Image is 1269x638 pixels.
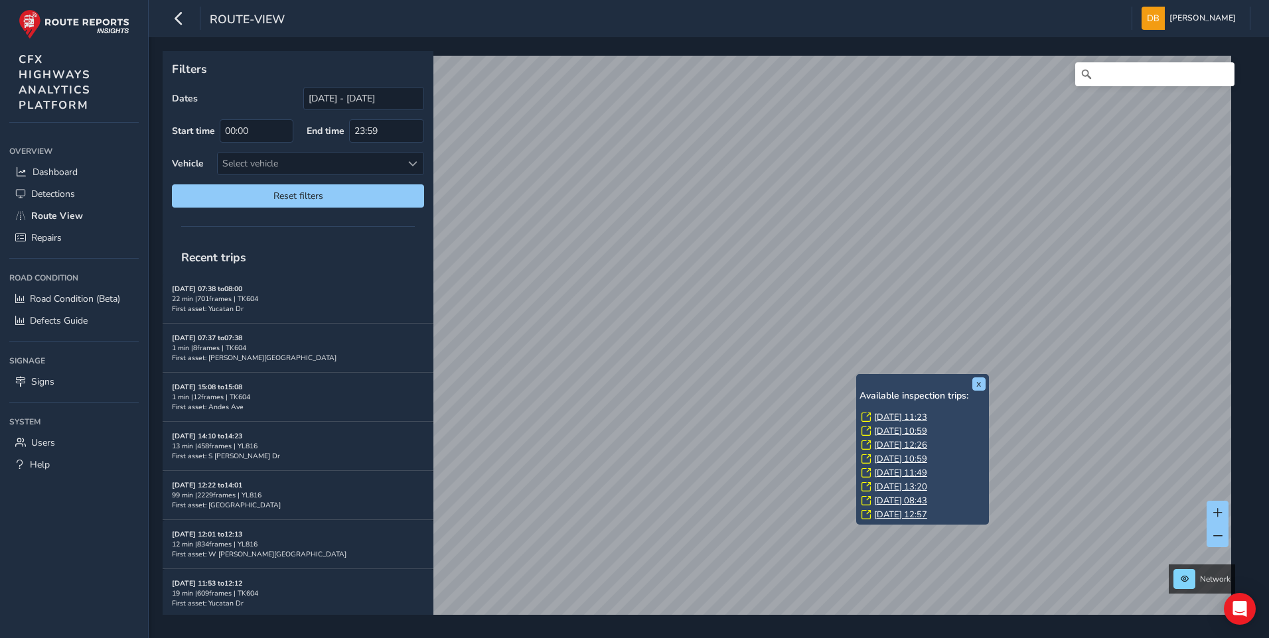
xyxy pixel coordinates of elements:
strong: [DATE] 12:01 to 12:13 [172,529,242,539]
a: [DATE] 11:49 [874,467,927,479]
span: route-view [210,11,285,30]
span: Recent trips [172,240,256,275]
div: 13 min | 458 frames | YL816 [172,441,424,451]
input: Search [1075,62,1234,86]
span: First asset: S [PERSON_NAME] Dr [172,451,280,461]
button: [PERSON_NAME] [1142,7,1240,30]
a: Defects Guide [9,310,139,332]
span: First asset: Andes Ave [172,402,244,412]
strong: [DATE] 07:37 to 07:38 [172,333,242,343]
div: 99 min | 2229 frames | YL816 [172,490,424,500]
a: Users [9,432,139,454]
div: Open Intercom Messenger [1224,593,1256,625]
a: [DATE] 12:26 [874,439,927,451]
a: [DATE] 13:20 [874,481,927,493]
span: Detections [31,188,75,200]
span: CFX HIGHWAYS ANALYTICS PLATFORM [19,52,91,113]
span: Help [30,458,50,471]
span: [PERSON_NAME] [1169,7,1236,30]
strong: [DATE] 07:38 to 08:00 [172,284,242,294]
div: System [9,412,139,432]
a: Help [9,454,139,476]
a: [DATE] 08:43 [874,495,927,507]
div: 1 min | 12 frames | TK604 [172,392,424,402]
span: Network [1200,574,1231,584]
a: Dashboard [9,161,139,183]
canvas: Map [167,56,1231,630]
a: Route View [9,205,139,227]
a: Repairs [9,227,139,249]
div: Overview [9,141,139,161]
a: Road Condition (Beta) [9,288,139,310]
span: Signs [31,375,54,388]
label: Start time [172,125,215,137]
strong: [DATE] 11:53 to 12:12 [172,578,242,588]
a: [DATE] 11:23 [874,411,927,423]
a: [DATE] 12:57 [874,509,927,521]
span: First asset: Yucatan Dr [172,598,244,608]
a: [DATE] 10:59 [874,453,927,465]
h6: Available inspection trips: [859,391,986,402]
a: [DATE] 10:59 [874,425,927,437]
span: Users [31,436,55,449]
span: Route View [31,210,83,222]
button: Reset filters [172,184,424,208]
img: diamond-layout [1142,7,1165,30]
a: Detections [9,183,139,205]
span: First asset: Yucatan Dr [172,304,244,314]
span: First asset: W [PERSON_NAME][GEOGRAPHIC_DATA] [172,549,346,559]
img: rr logo [19,9,129,39]
strong: [DATE] 14:10 to 14:23 [172,431,242,441]
a: Signs [9,371,139,393]
label: End time [307,125,344,137]
span: Dashboard [33,166,78,178]
label: Vehicle [172,157,204,170]
p: Filters [172,60,424,78]
button: x [972,377,986,391]
div: 1 min | 8 frames | TK604 [172,343,424,353]
span: Road Condition (Beta) [30,292,120,305]
span: First asset: [GEOGRAPHIC_DATA] [172,500,281,510]
span: Repairs [31,231,62,244]
div: 12 min | 834 frames | YL816 [172,539,424,549]
span: First asset: [PERSON_NAME][GEOGRAPHIC_DATA] [172,353,336,363]
div: Select vehicle [218,153,402,174]
div: 22 min | 701 frames | TK604 [172,294,424,304]
strong: [DATE] 12:22 to 14:01 [172,480,242,490]
div: Signage [9,351,139,371]
span: Reset filters [182,190,414,202]
div: 19 min | 609 frames | TK604 [172,588,424,598]
strong: [DATE] 15:08 to 15:08 [172,382,242,392]
div: Road Condition [9,268,139,288]
span: Defects Guide [30,314,88,327]
label: Dates [172,92,198,105]
a: [DATE] 14:11 [874,523,927,535]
